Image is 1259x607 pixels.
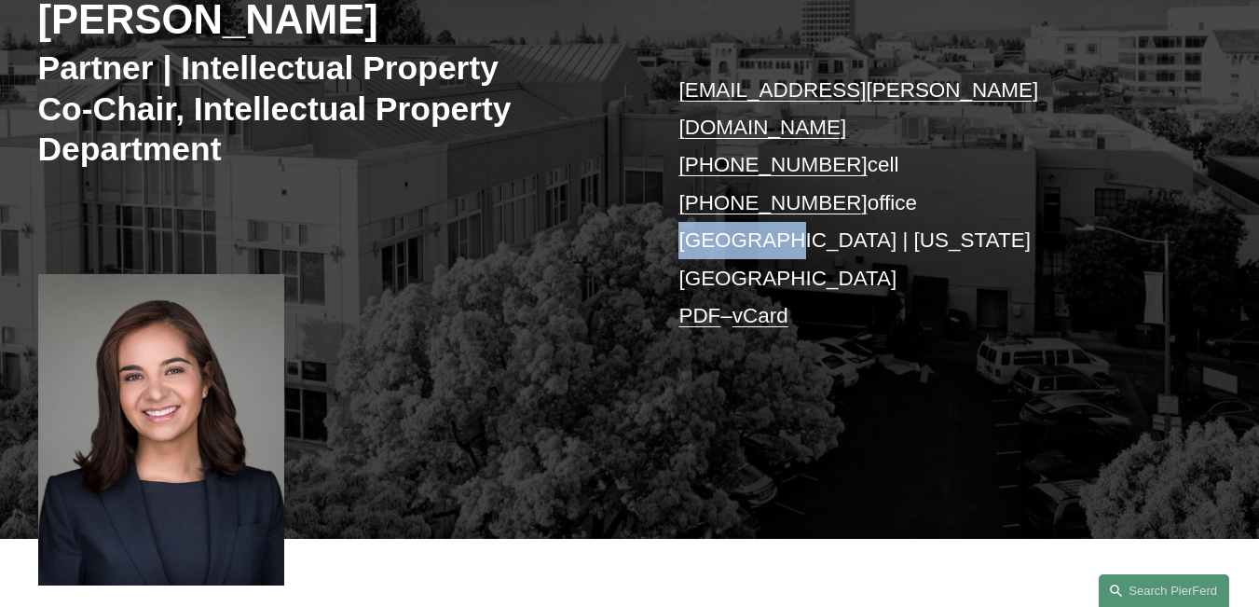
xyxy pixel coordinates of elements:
[732,304,788,327] a: vCard
[38,48,630,172] h3: Partner | Intellectual Property Co-Chair, Intellectual Property Department
[1099,574,1229,607] a: Search this site
[678,153,867,176] a: [PHONE_NUMBER]
[678,78,1038,139] a: [EMAIL_ADDRESS][PERSON_NAME][DOMAIN_NAME]
[678,191,867,214] a: [PHONE_NUMBER]
[678,304,720,327] a: PDF
[678,72,1171,336] p: cell office [GEOGRAPHIC_DATA] | [US_STATE][GEOGRAPHIC_DATA] –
